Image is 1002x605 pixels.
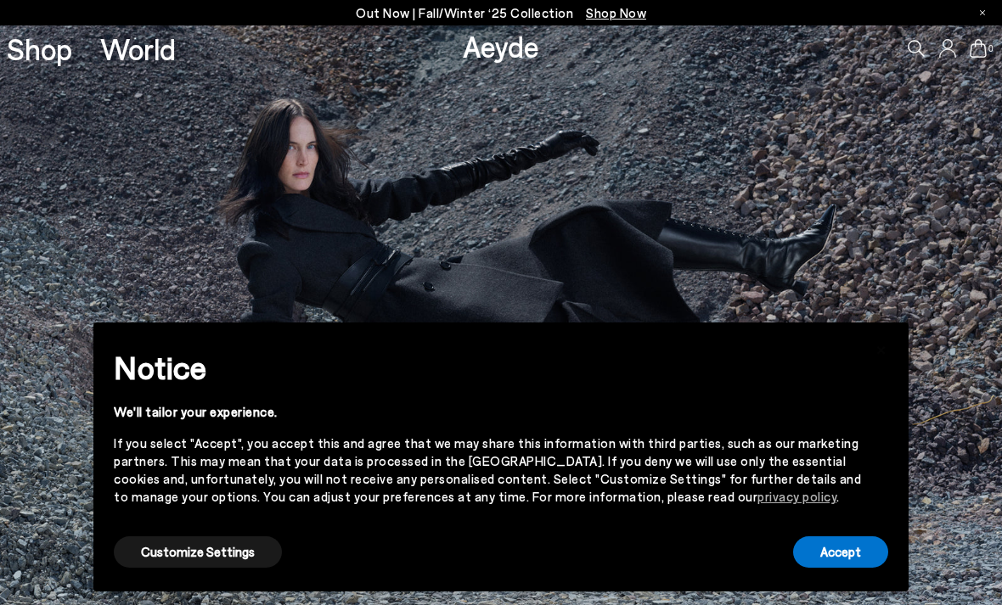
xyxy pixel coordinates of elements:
a: privacy policy [757,489,836,504]
div: If you select "Accept", you accept this and agree that we may share this information with third p... [114,434,861,506]
h2: Notice [114,345,861,389]
button: Close this notice [861,328,902,368]
div: We'll tailor your experience. [114,403,861,421]
span: × [875,335,887,360]
button: Accept [793,536,888,568]
button: Customize Settings [114,536,282,568]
